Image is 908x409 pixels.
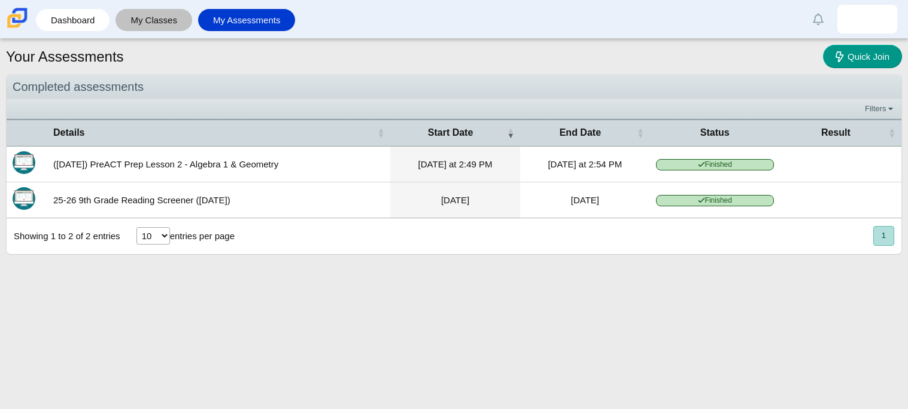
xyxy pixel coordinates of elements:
[47,146,390,182] td: ([DATE]) PreACT Prep Lesson 2 - Algebra 1 & Geometry
[858,10,877,29] img: yanieliz.santiago.pfMfgn
[13,187,35,210] img: Itembank
[170,231,235,241] label: entries per page
[122,9,186,31] a: My Classes
[5,22,30,32] a: Carmen School of Science & Technology
[53,126,375,139] span: Details
[377,127,384,139] span: Details : Activate to sort
[837,5,897,33] a: yanieliz.santiago.pfMfgn
[5,5,30,30] img: Carmen School of Science & Technology
[823,45,902,68] a: Quick Join
[656,126,774,139] span: Status
[47,182,390,218] td: 25-26 9th Grade Reading Screener ([DATE])
[872,226,894,246] nav: pagination
[441,195,469,205] time: Aug 21, 2025 at 11:49 AM
[786,126,886,139] span: Result
[888,127,895,139] span: Result : Activate to sort
[418,159,493,169] time: Sep 29, 2025 at 2:49 PM
[204,9,290,31] a: My Assessments
[6,47,124,67] h1: Your Assessments
[42,9,104,31] a: Dashboard
[862,103,898,115] a: Filters
[548,159,622,169] time: Sep 29, 2025 at 2:54 PM
[526,126,634,139] span: End Date
[7,218,120,254] div: Showing 1 to 2 of 2 entries
[873,226,894,246] button: 1
[805,6,831,32] a: Alerts
[656,159,774,170] span: Finished
[637,127,644,139] span: End Date : Activate to sort
[656,195,774,206] span: Finished
[507,127,514,139] span: Start Date : Activate to remove sorting
[848,51,889,62] span: Quick Join
[13,151,35,174] img: Itembank
[396,126,505,139] span: Start Date
[571,195,599,205] time: Aug 21, 2025 at 12:05 PM
[7,75,901,99] div: Completed assessments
